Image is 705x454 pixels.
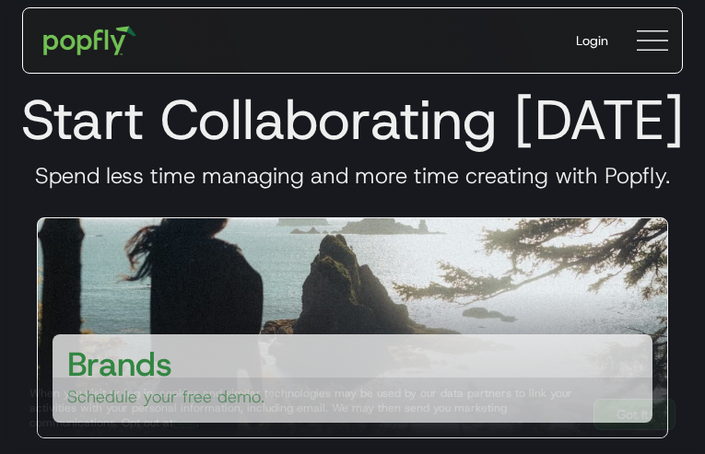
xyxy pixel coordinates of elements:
a: Got It! [593,399,676,430]
a: home [30,13,149,68]
h3: Spend less time managing and more time creating with Popfly. [15,162,690,190]
div: Login [576,31,608,50]
h1: Start Collaborating [DATE] [15,87,690,153]
div: When you visit or log in, cookies and similar technologies may be used by our data partners to li... [29,386,579,430]
a: Login [561,17,623,64]
a: here [173,415,196,430]
h3: Brands [67,342,172,386]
